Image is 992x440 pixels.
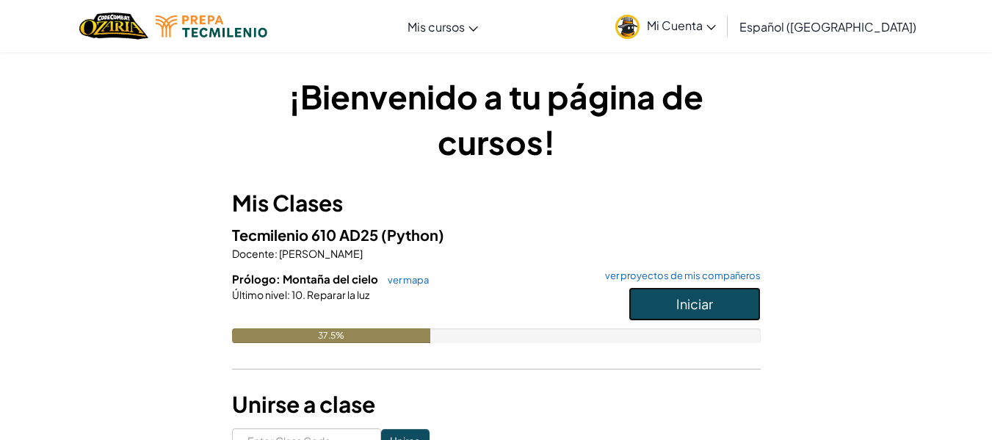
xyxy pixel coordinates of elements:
[615,15,640,39] img: avatar
[275,247,278,260] span: :
[676,295,713,312] span: Iniciar
[79,11,148,41] a: Ozaria by CodeCombat logo
[79,11,148,41] img: Home
[305,288,369,301] span: Reparar la luz
[290,288,305,301] span: 10.
[232,388,761,421] h3: Unirse a clase
[739,19,916,35] span: Español ([GEOGRAPHIC_DATA])
[629,287,761,321] button: Iniciar
[232,73,761,165] h1: ¡Bienvenido a tu página de cursos!
[608,3,723,49] a: Mi Cuenta
[232,288,287,301] span: Último nivel
[381,226,444,244] span: (Python)
[408,19,465,35] span: Mis cursos
[232,328,430,343] div: 37.5%
[232,272,380,286] span: Prólogo: Montaña del cielo
[232,187,761,220] h3: Mis Clases
[380,274,429,286] a: ver mapa
[232,226,381,244] span: Tecmilenio 610 AD25
[647,18,716,33] span: Mi Cuenta
[232,247,275,260] span: Docente
[156,15,267,37] img: Tecmilenio logo
[278,247,363,260] span: [PERSON_NAME]
[598,271,761,281] a: ver proyectos de mis compañeros
[732,7,924,46] a: Español ([GEOGRAPHIC_DATA])
[287,288,290,301] span: :
[400,7,485,46] a: Mis cursos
